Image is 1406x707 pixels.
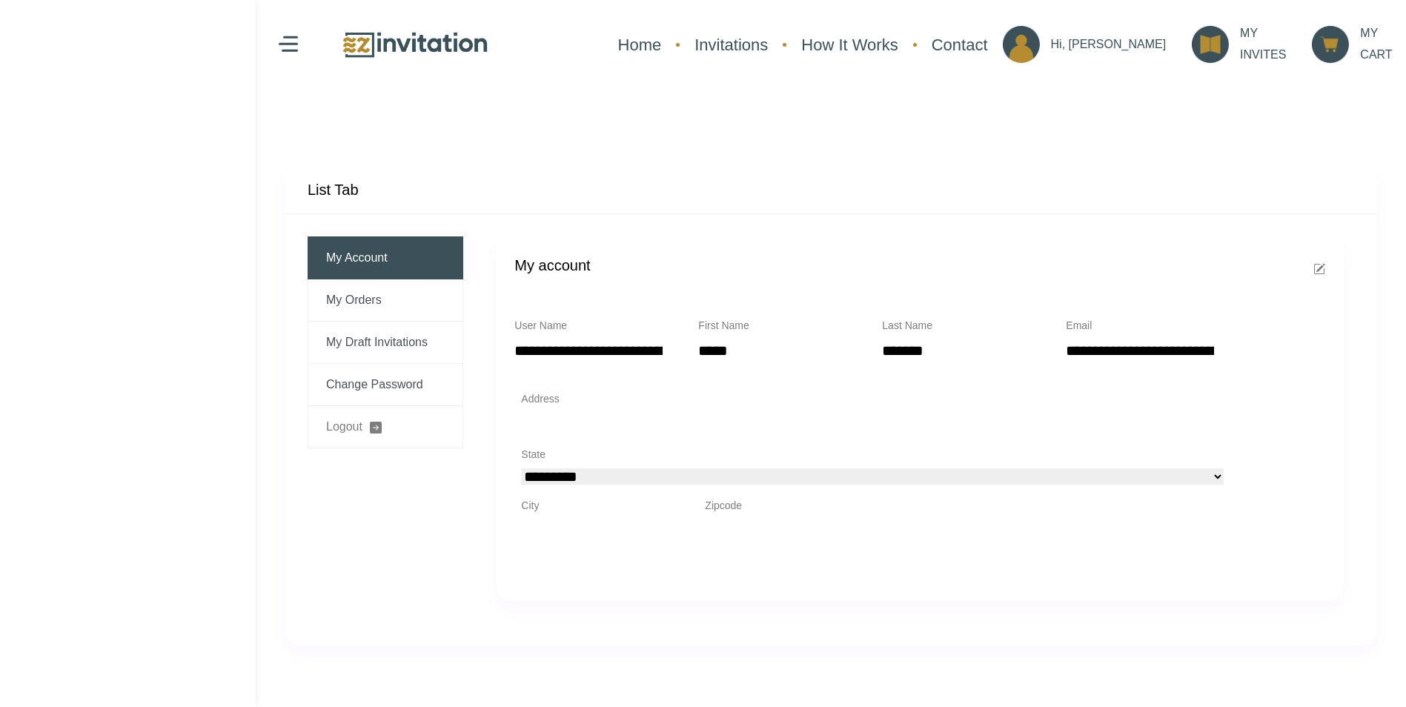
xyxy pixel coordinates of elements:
a: How It Works [794,25,905,64]
a: Change Password [308,364,463,406]
p: Address [521,391,669,407]
p: Last Name [882,318,1030,333]
a: Contact [924,25,995,64]
p: Hi, [PERSON_NAME] [1051,34,1167,56]
p: MY INVITES [1240,23,1286,66]
a: Logout [308,406,463,448]
h4: List Tab [308,181,359,199]
a: Home [611,25,669,64]
p: Email [1066,318,1214,333]
a: My Account [308,236,463,279]
a: Invitations [687,25,775,64]
img: ico_cart.png [1312,26,1349,63]
img: ico_account.png [1003,26,1040,63]
p: MY CART [1360,23,1392,66]
img: logo.png [341,29,489,61]
p: User Name [514,318,663,333]
p: City [521,498,669,514]
p: Zipcode [705,498,853,514]
img: ico_my_invites.png [1192,26,1229,63]
h4: My account [514,254,590,276]
p: First Name [698,318,846,333]
a: My Orders [308,279,463,322]
a: My Draft Invitations [308,322,463,364]
p: State [521,447,1224,462]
